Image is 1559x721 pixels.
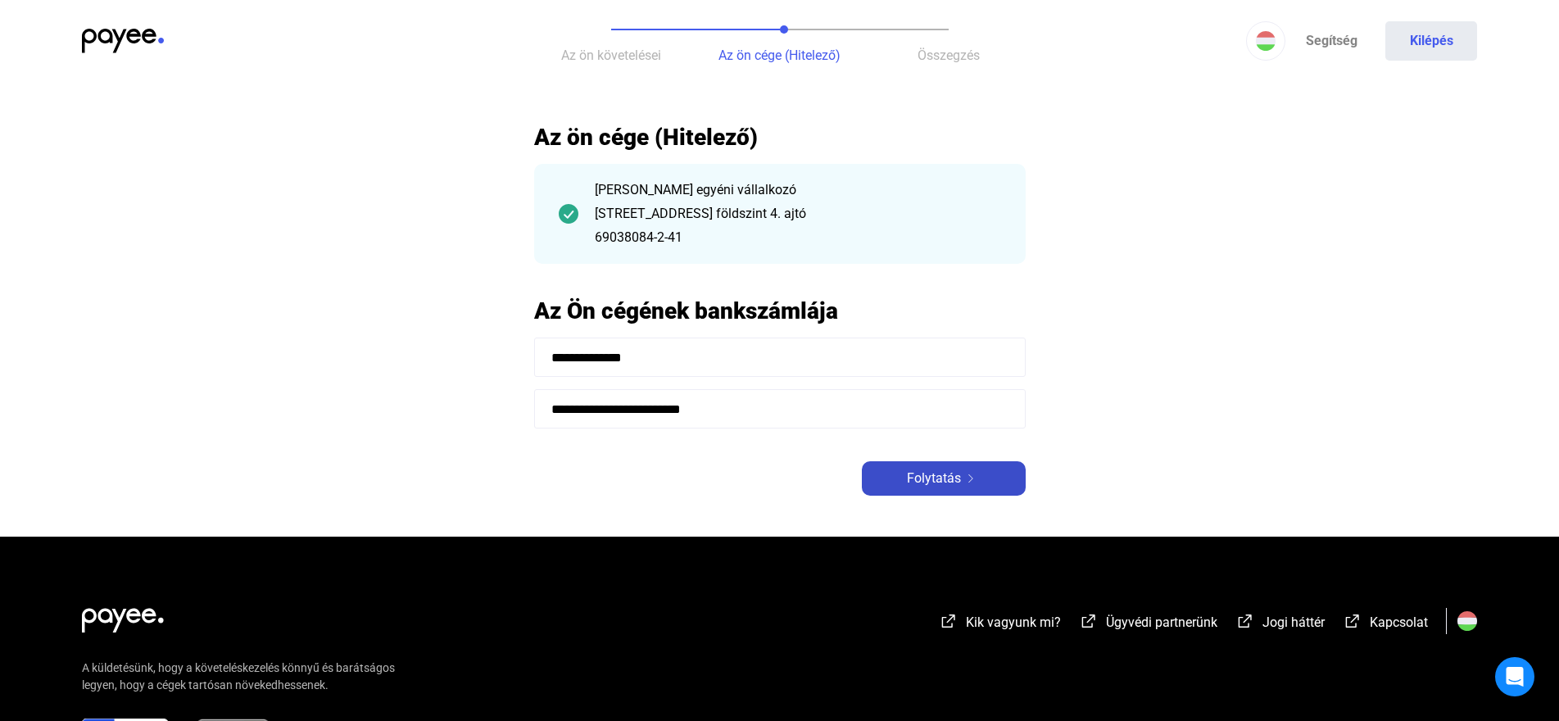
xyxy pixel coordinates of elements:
div: [PERSON_NAME] egyéni vállalkozó [595,180,1001,200]
span: Jogi háttér [1262,614,1325,630]
span: Kapcsolat [1370,614,1428,630]
a: Segítség [1285,21,1377,61]
span: Folytatás [907,469,961,488]
span: Összegzés [918,48,980,63]
img: HU [1256,31,1276,51]
a: external-link-whiteKik vagyunk mi? [939,617,1061,633]
div: Open Intercom Messenger [1495,657,1534,696]
span: Kik vagyunk mi? [966,614,1061,630]
img: external-link-white [939,613,959,629]
span: Az ön követelései [561,48,661,63]
img: external-link-white [1343,613,1362,629]
h2: Az Ön cégének bankszámlája [534,297,1026,325]
img: external-link-white [1079,613,1099,629]
img: HU.svg [1457,611,1477,631]
img: checkmark-darker-green-circle [559,204,578,224]
img: arrow-right-white [961,474,981,483]
h2: Az ön cége (Hitelező) [534,123,1026,152]
a: external-link-whiteJogi háttér [1235,617,1325,633]
button: Folytatásarrow-right-white [862,461,1026,496]
span: Ügyvédi partnerünk [1106,614,1217,630]
button: HU [1246,21,1285,61]
button: Kilépés [1385,21,1477,61]
div: 69038084-2-41 [595,228,1001,247]
a: external-link-whiteÜgyvédi partnerünk [1079,617,1217,633]
a: external-link-whiteKapcsolat [1343,617,1428,633]
img: payee-logo [82,29,164,53]
div: [STREET_ADDRESS] földszint 4. ajtó [595,204,1001,224]
span: Az ön cége (Hitelező) [718,48,841,63]
img: white-payee-white-dot.svg [82,599,164,633]
img: external-link-white [1235,613,1255,629]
